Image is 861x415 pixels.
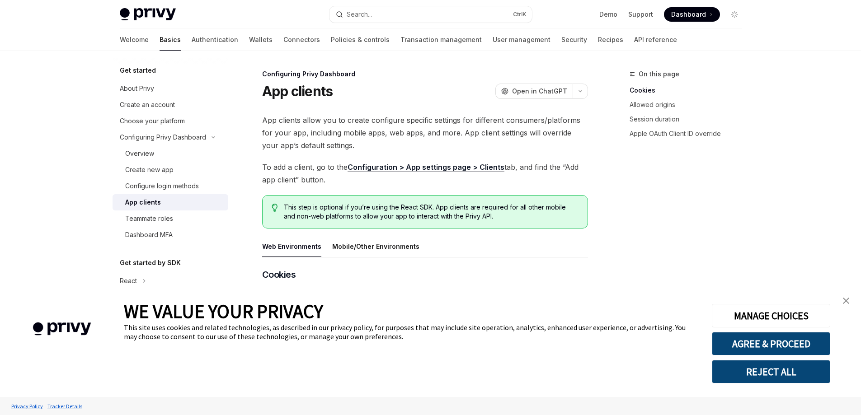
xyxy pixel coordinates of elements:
[712,360,830,383] button: REJECT ALL
[9,398,45,414] a: Privacy Policy
[45,398,85,414] a: Tracker Details
[14,309,110,349] img: company logo
[712,332,830,355] button: AGREE & PROCEED
[113,162,228,178] a: Create new app
[120,99,175,110] div: Create an account
[634,29,677,51] a: API reference
[512,87,567,96] span: Open in ChatGPT
[843,298,849,304] img: close banner
[262,236,321,257] button: Web Environments
[160,29,181,51] a: Basics
[113,210,228,227] a: Teammate roles
[630,126,749,141] a: Apple OAuth Client ID override
[262,70,588,79] div: Configuring Privy Dashboard
[664,7,720,22] a: Dashboard
[348,163,504,172] a: Configuration > App settings page > Clients
[262,83,333,99] h1: App clients
[120,275,137,286] div: React
[727,7,742,22] button: Toggle dark mode
[192,29,238,51] a: Authentication
[599,10,617,19] a: Demo
[125,229,173,240] div: Dashboard MFA
[125,213,173,224] div: Teammate roles
[493,29,550,51] a: User management
[283,29,320,51] a: Connectors
[113,113,228,129] a: Choose your platform
[347,9,372,20] div: Search...
[120,65,156,76] h5: Get started
[495,84,573,99] button: Open in ChatGPT
[400,29,482,51] a: Transaction management
[120,132,206,143] div: Configuring Privy Dashboard
[125,181,199,191] div: Configure login methods
[249,29,273,51] a: Wallets
[272,204,278,212] svg: Tip
[120,83,154,94] div: About Privy
[630,112,749,126] a: Session duration
[113,97,228,113] a: Create an account
[630,83,749,98] a: Cookies
[561,29,587,51] a: Security
[262,114,588,152] span: App clients allow you to create configure specific settings for different consumers/platforms for...
[513,11,527,18] span: Ctrl K
[712,304,830,327] button: MANAGE CHOICES
[113,194,228,210] a: App clients
[331,29,390,51] a: Policies & controls
[120,29,149,51] a: Welcome
[262,268,296,281] span: Cookies
[113,80,228,97] a: About Privy
[639,69,679,79] span: On this page
[120,8,176,21] img: light logo
[628,10,653,19] a: Support
[113,227,228,243] a: Dashboard MFA
[113,178,228,194] a: Configure login methods
[125,197,161,208] div: App clients
[124,323,698,341] div: This site uses cookies and related technologies, as described in our privacy policy, for purposes...
[671,10,706,19] span: Dashboard
[120,257,181,268] h5: Get started by SDK
[598,29,623,51] a: Recipes
[113,145,228,162] a: Overview
[332,236,419,257] button: Mobile/Other Environments
[262,161,588,186] span: To add a client, go to the tab, and find the “Add app client” button.
[284,203,578,221] span: This step is optional if you’re using the React SDK. App clients are required for all other mobil...
[120,116,185,126] div: Choose your platform
[630,98,749,112] a: Allowed origins
[329,6,532,23] button: Search...CtrlK
[125,148,154,159] div: Overview
[125,164,174,175] div: Create new app
[124,299,323,323] span: WE VALUE YOUR PRIVACY
[837,292,855,310] a: close banner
